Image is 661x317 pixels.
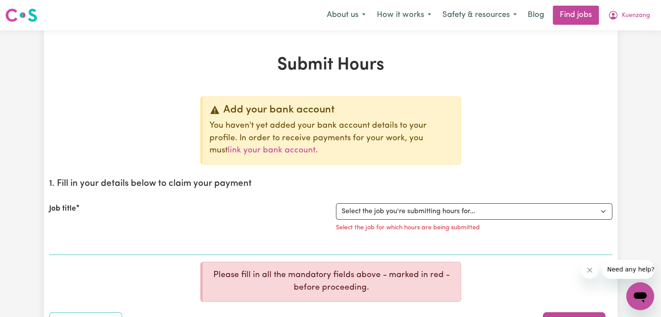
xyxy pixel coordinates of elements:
p: Select the job for which hours are being submitted [336,223,480,233]
a: Find jobs [553,6,599,25]
label: Job title [49,203,76,215]
span: Kuenzang [622,11,650,20]
button: About us [321,6,371,24]
button: Safety & resources [437,6,522,24]
button: My Account [602,6,656,24]
h1: Submit Hours [49,55,612,76]
div: Add your bank account [209,104,454,116]
p: Please fill in all the mandatory fields above - marked in red - before proceeding. [209,269,454,294]
button: How it works [371,6,437,24]
a: Careseekers logo [5,5,37,25]
a: link your bank account [228,146,316,155]
img: Careseekers logo [5,7,37,23]
iframe: Message from company [602,260,654,279]
a: Blog [522,6,549,25]
h2: 1. Fill in your details below to claim your payment [49,178,612,189]
iframe: Button to launch messaging window [626,282,654,310]
span: Need any help? [5,6,53,13]
p: You haven't yet added your bank account details to your profile. In order to receive payments for... [209,120,454,157]
iframe: Close message [581,261,598,279]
